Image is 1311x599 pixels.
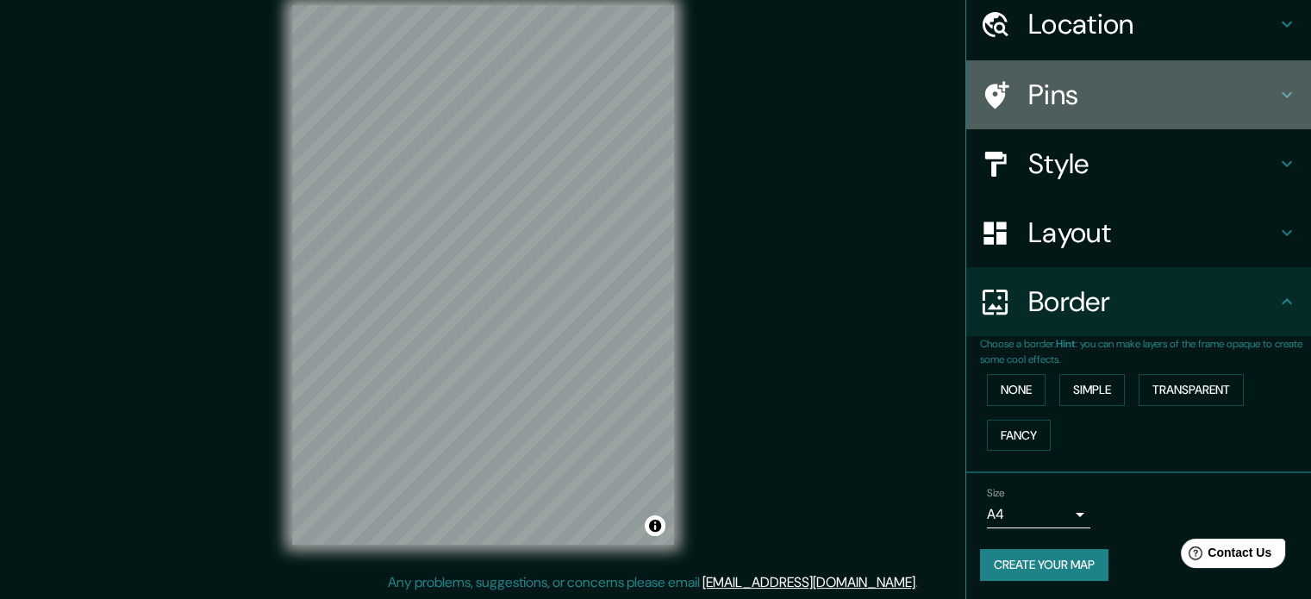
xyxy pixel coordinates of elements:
[987,501,1090,528] div: A4
[966,198,1311,267] div: Layout
[980,549,1108,581] button: Create your map
[1028,78,1277,112] h4: Pins
[1028,284,1277,319] h4: Border
[966,267,1311,336] div: Border
[1139,374,1244,406] button: Transparent
[388,572,918,593] p: Any problems, suggestions, or concerns please email .
[1028,215,1277,250] h4: Layout
[918,572,921,593] div: .
[1028,147,1277,181] h4: Style
[1059,374,1125,406] button: Simple
[1028,7,1277,41] h4: Location
[702,573,915,591] a: [EMAIL_ADDRESS][DOMAIN_NAME]
[980,336,1311,367] p: Choose a border. : you can make layers of the frame opaque to create some cool effects.
[987,420,1051,452] button: Fancy
[292,5,674,545] canvas: Map
[645,515,665,536] button: Toggle attribution
[966,60,1311,129] div: Pins
[966,129,1311,198] div: Style
[987,374,1046,406] button: None
[921,572,924,593] div: .
[987,486,1005,501] label: Size
[1056,337,1076,351] b: Hint
[1158,532,1292,580] iframe: Help widget launcher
